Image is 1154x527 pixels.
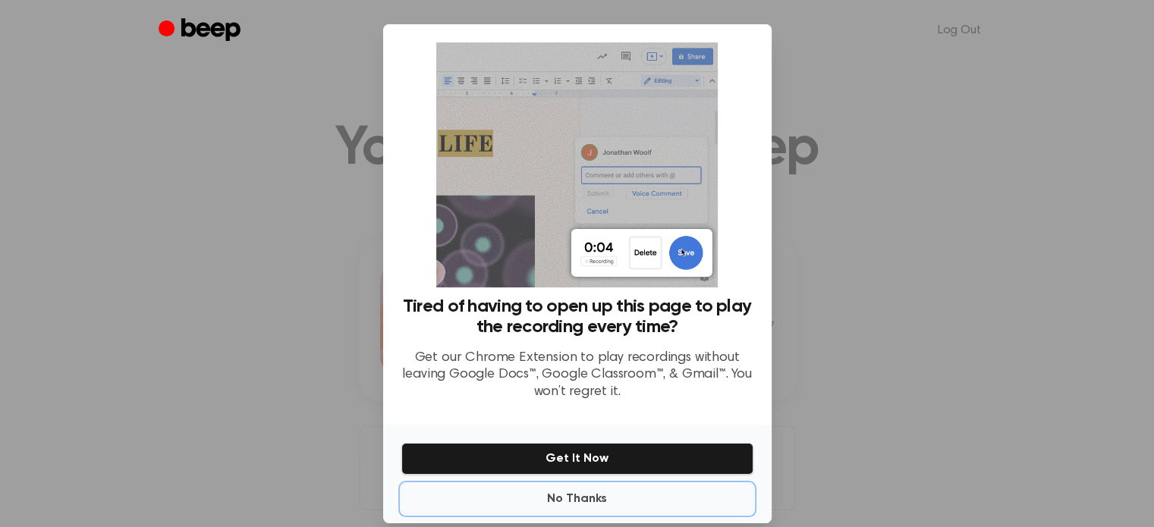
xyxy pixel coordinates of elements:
[401,296,753,337] h3: Tired of having to open up this page to play the recording every time?
[159,16,244,45] a: Beep
[436,42,718,287] img: Beep extension in action
[401,350,753,401] p: Get our Chrome Extension to play recordings without leaving Google Docs™, Google Classroom™, & Gm...
[401,443,753,475] button: Get It Now
[923,12,996,49] a: Log Out
[401,484,753,514] button: No Thanks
